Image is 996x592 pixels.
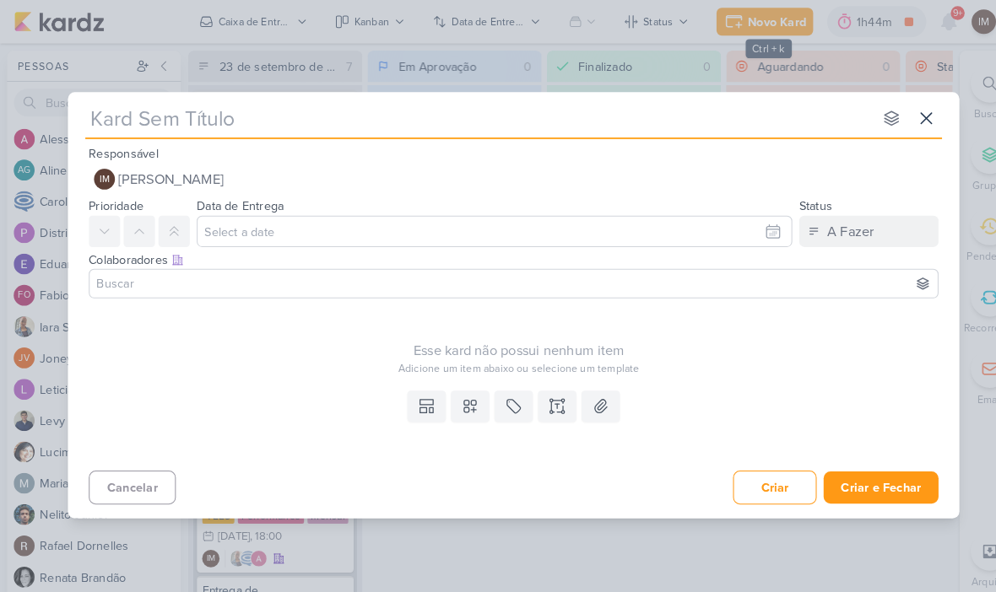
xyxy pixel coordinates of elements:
div: Colaboradores [86,243,910,261]
button: Criar [711,456,792,489]
button: A Fazer [775,209,910,239]
input: Select a date [191,209,768,239]
label: Status [775,192,807,207]
p: IM [96,170,106,179]
div: Esse kard não possui nenhum item [86,330,920,350]
label: Prioridade [86,192,139,207]
div: A Fazer [802,214,847,234]
button: Cancelar [86,456,171,489]
button: Criar e Fechar [798,457,910,488]
div: Adicione um item abaixo ou selecione um template [86,350,920,365]
input: Kard Sem Título [83,100,846,130]
div: Isabella Machado Guimarães [91,164,111,184]
input: Buscar [90,265,906,285]
button: IM [PERSON_NAME] [86,159,910,189]
label: Data de Entrega [191,192,275,207]
span: [PERSON_NAME] [115,164,217,184]
label: Responsável [86,142,154,156]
